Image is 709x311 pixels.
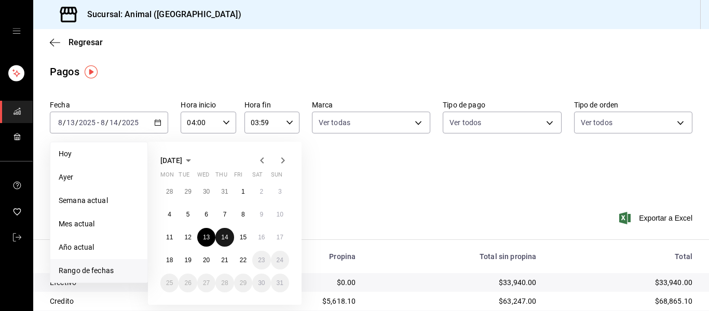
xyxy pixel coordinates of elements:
[372,252,536,261] div: Total sin propina
[59,172,139,183] span: Ayer
[271,205,289,224] button: August 10, 2025
[50,37,103,47] button: Regresar
[215,171,227,182] abbr: Thursday
[160,205,179,224] button: August 4, 2025
[621,212,692,224] button: Exportar a Excel
[166,188,173,195] abbr: July 28, 2025
[234,274,252,292] button: August 29, 2025
[166,279,173,287] abbr: August 25, 2025
[372,277,536,288] div: $33,940.00
[271,274,289,292] button: August 31, 2025
[181,101,236,109] label: Hora inicio
[240,279,247,287] abbr: August 29, 2025
[443,101,561,109] label: Tipo de pago
[179,171,189,182] abbr: Tuesday
[312,101,430,109] label: Marca
[277,234,283,241] abbr: August 17, 2025
[203,188,210,195] abbr: July 30, 2025
[581,117,612,128] span: Ver todos
[241,211,245,218] abbr: August 8, 2025
[58,118,63,127] input: --
[50,296,233,306] div: Credito
[271,182,289,201] button: August 3, 2025
[118,118,121,127] span: /
[221,234,228,241] abbr: August 14, 2025
[179,182,197,201] button: July 29, 2025
[197,171,209,182] abbr: Wednesday
[59,195,139,206] span: Semana actual
[59,242,139,253] span: Año actual
[160,251,179,269] button: August 18, 2025
[203,279,210,287] abbr: August 27, 2025
[12,27,21,35] button: open drawer
[203,256,210,264] abbr: August 20, 2025
[240,234,247,241] abbr: August 15, 2025
[168,211,171,218] abbr: August 4, 2025
[160,228,179,247] button: August 11, 2025
[78,118,96,127] input: ----
[215,228,234,247] button: August 14, 2025
[204,211,208,218] abbr: August 6, 2025
[160,274,179,292] button: August 25, 2025
[215,205,234,224] button: August 7, 2025
[252,251,270,269] button: August 23, 2025
[277,279,283,287] abbr: August 31, 2025
[278,188,282,195] abbr: August 3, 2025
[66,118,75,127] input: --
[221,256,228,264] abbr: August 21, 2025
[203,234,210,241] abbr: August 13, 2025
[179,251,197,269] button: August 19, 2025
[252,228,270,247] button: August 16, 2025
[85,65,98,78] img: Tooltip marker
[179,205,197,224] button: August 5, 2025
[234,182,252,201] button: August 1, 2025
[574,101,692,109] label: Tipo de orden
[197,205,215,224] button: August 6, 2025
[553,296,692,306] div: $68,865.10
[258,234,265,241] abbr: August 16, 2025
[221,188,228,195] abbr: July 31, 2025
[258,256,265,264] abbr: August 23, 2025
[271,228,289,247] button: August 17, 2025
[240,256,247,264] abbr: August 22, 2025
[100,118,105,127] input: --
[372,296,536,306] div: $63,247.00
[553,277,692,288] div: $33,940.00
[241,188,245,195] abbr: August 1, 2025
[197,228,215,247] button: August 13, 2025
[215,251,234,269] button: August 21, 2025
[260,211,263,218] abbr: August 9, 2025
[166,234,173,241] abbr: August 11, 2025
[179,228,197,247] button: August 12, 2025
[197,182,215,201] button: July 30, 2025
[553,252,692,261] div: Total
[160,182,179,201] button: July 28, 2025
[79,8,241,21] h3: Sucursal: Animal ([GEOGRAPHIC_DATA])
[197,251,215,269] button: August 20, 2025
[234,171,242,182] abbr: Friday
[160,154,195,167] button: [DATE]
[97,118,99,127] span: -
[179,274,197,292] button: August 26, 2025
[449,117,481,128] span: Ver todos
[197,274,215,292] button: August 27, 2025
[184,256,191,264] abbr: August 19, 2025
[252,182,270,201] button: August 2, 2025
[223,211,227,218] abbr: August 7, 2025
[109,118,118,127] input: --
[186,211,190,218] abbr: August 5, 2025
[258,279,265,287] abbr: August 30, 2025
[252,274,270,292] button: August 30, 2025
[184,188,191,195] abbr: July 29, 2025
[75,118,78,127] span: /
[319,117,350,128] span: Ver todas
[277,211,283,218] abbr: August 10, 2025
[166,256,173,264] abbr: August 18, 2025
[59,219,139,229] span: Mes actual
[215,274,234,292] button: August 28, 2025
[252,205,270,224] button: August 9, 2025
[59,265,139,276] span: Rango de fechas
[252,171,263,182] abbr: Saturday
